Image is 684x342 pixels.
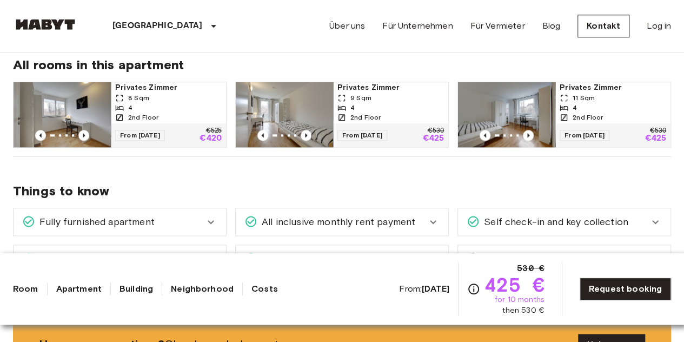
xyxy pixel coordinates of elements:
[502,305,544,316] span: then 530 €
[128,113,158,122] span: 2nd Floor
[573,113,603,122] span: 2nd Floor
[480,252,575,266] span: Pets are not allowed
[78,130,89,141] button: Previous image
[301,130,311,141] button: Previous image
[560,130,609,141] span: From [DATE]
[251,282,278,295] a: Costs
[13,183,671,199] span: Things to know
[457,82,671,148] a: Marketing picture of unit DE-09-022-01MPrevious imagePrevious imagePrivates Zimmer11 Sqm42nd Floo...
[495,294,544,305] span: for 10 months
[350,93,371,103] span: 9 Sqm
[350,103,355,113] span: 4
[542,19,560,32] a: Blog
[171,282,234,295] a: Neighborhood
[112,19,203,32] p: [GEOGRAPHIC_DATA]
[56,282,102,295] a: Apartment
[35,130,46,141] button: Previous image
[14,208,226,235] div: Fully furnished apartment
[337,130,387,141] span: From [DATE]
[573,103,577,113] span: 4
[236,82,333,147] img: Marketing picture of unit DE-09-022-03M
[470,19,524,32] a: Für Vermieter
[560,82,666,93] span: Privates Zimmer
[647,19,671,32] a: Log in
[35,252,154,266] span: Smooth booking process
[428,128,444,134] p: €530
[382,19,453,32] a: Für Unternehmen
[236,245,448,272] div: Confirmation for city registrations
[35,215,155,229] span: Fully furnished apartment
[13,19,78,30] img: Habyt
[458,208,670,235] div: Self check-in and key collection
[200,134,222,143] p: €420
[480,130,490,141] button: Previous image
[650,128,666,134] p: €530
[128,103,132,113] span: 4
[458,245,670,272] div: Pets are not allowed
[580,278,671,300] a: Request booking
[484,275,544,294] span: 425 €
[329,19,365,32] a: Über uns
[13,282,38,295] a: Room
[13,82,227,148] a: Marketing picture of unit DE-09-022-02MPrevious imagePrevious imagePrivates Zimmer8 Sqm42nd Floor...
[577,15,629,37] a: Kontakt
[480,215,628,229] span: Self check-in and key collection
[14,82,111,147] img: Marketing picture of unit DE-09-022-02M
[206,128,222,134] p: €525
[467,282,480,295] svg: Check cost overview for full price breakdown. Please note that discounts apply to new joiners onl...
[115,82,222,93] span: Privates Zimmer
[399,283,449,295] span: From:
[458,82,555,147] img: Marketing picture of unit DE-09-022-01M
[235,82,449,148] a: Marketing picture of unit DE-09-022-03MPrevious imagePrevious imagePrivates Zimmer9 Sqm42nd Floor...
[236,208,448,235] div: All inclusive monthly rent payment
[422,134,444,143] p: €425
[257,215,415,229] span: All inclusive monthly rent payment
[13,57,671,73] span: All rooms in this apartment
[422,284,449,294] b: [DATE]
[523,130,534,141] button: Previous image
[573,93,595,103] span: 11 Sqm
[119,282,153,295] a: Building
[257,130,268,141] button: Previous image
[14,245,226,272] div: Smooth booking process
[128,93,149,103] span: 8 Sqm
[645,134,666,143] p: €425
[517,262,544,275] span: 530 €
[115,130,165,141] span: From [DATE]
[257,252,416,266] span: Confirmation for city registrations
[350,113,381,122] span: 2nd Floor
[337,82,444,93] span: Privates Zimmer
